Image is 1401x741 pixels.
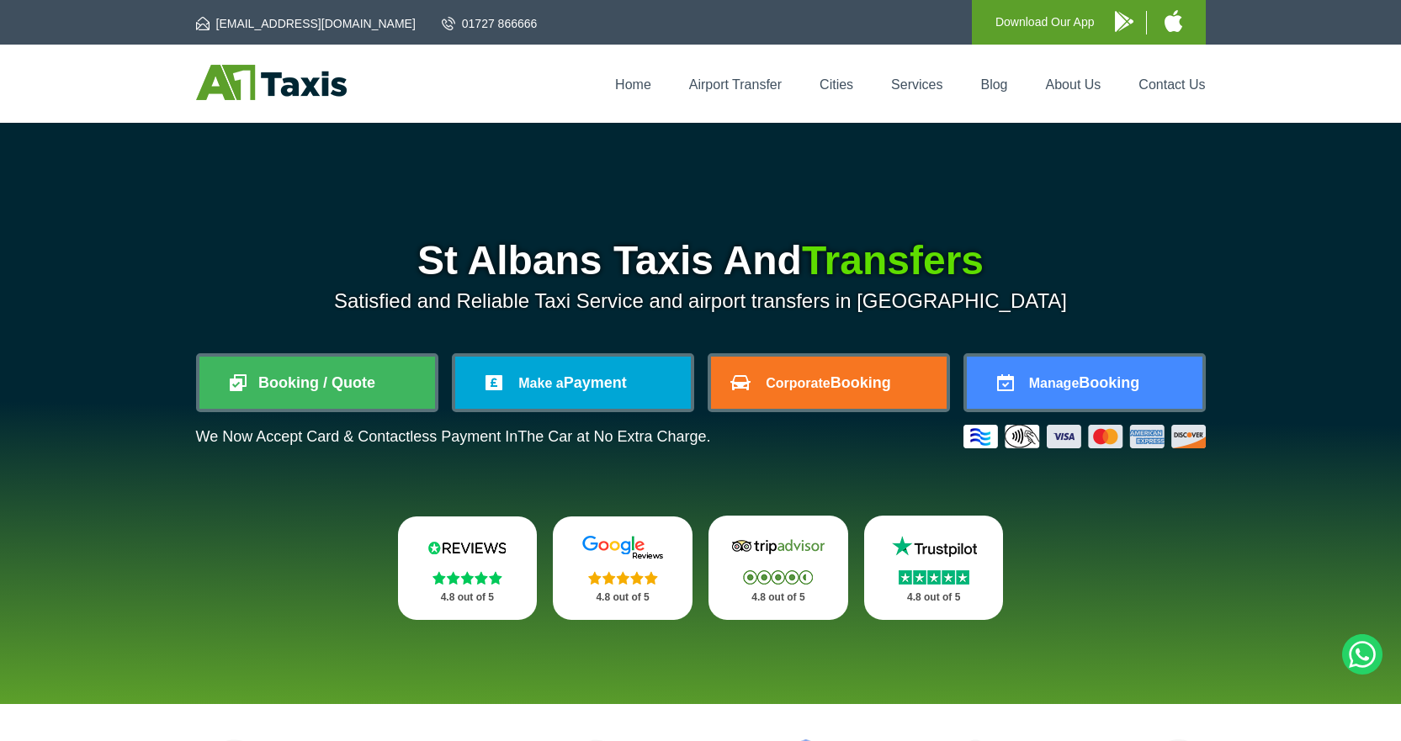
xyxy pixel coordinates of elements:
[980,77,1007,92] a: Blog
[899,570,969,585] img: Stars
[572,535,673,560] img: Google
[196,289,1206,313] p: Satisfied and Reliable Taxi Service and airport transfers in [GEOGRAPHIC_DATA]
[588,571,658,585] img: Stars
[417,535,517,560] img: Reviews.io
[743,570,813,585] img: Stars
[891,77,942,92] a: Services
[963,425,1206,448] img: Credit And Debit Cards
[1046,77,1101,92] a: About Us
[196,241,1206,281] h1: St Albans Taxis And
[518,376,563,390] span: Make a
[967,357,1202,409] a: ManageBooking
[196,428,711,446] p: We Now Accept Card & Contactless Payment In
[728,534,829,559] img: Tripadvisor
[1029,376,1080,390] span: Manage
[571,587,674,608] p: 4.8 out of 5
[196,65,347,100] img: A1 Taxis St Albans LTD
[820,77,853,92] a: Cities
[708,516,848,620] a: Tripadvisor Stars 4.8 out of 5
[433,571,502,585] img: Stars
[689,77,782,92] a: Airport Transfer
[442,15,538,32] a: 01727 866666
[455,357,691,409] a: Make aPayment
[398,516,538,620] a: Reviews.io Stars 4.8 out of 5
[417,587,519,608] p: 4.8 out of 5
[553,516,693,620] a: Google Stars 4.8 out of 5
[1115,11,1133,32] img: A1 Taxis Android App
[196,15,416,32] a: [EMAIL_ADDRESS][DOMAIN_NAME]
[1165,10,1182,32] img: A1 Taxis iPhone App
[1138,77,1205,92] a: Contact Us
[727,587,830,608] p: 4.8 out of 5
[199,357,435,409] a: Booking / Quote
[864,516,1004,620] a: Trustpilot Stars 4.8 out of 5
[517,428,710,445] span: The Car at No Extra Charge.
[766,376,830,390] span: Corporate
[883,587,985,608] p: 4.8 out of 5
[615,77,651,92] a: Home
[995,12,1095,33] p: Download Our App
[711,357,947,409] a: CorporateBooking
[884,534,984,559] img: Trustpilot
[802,238,984,283] span: Transfers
